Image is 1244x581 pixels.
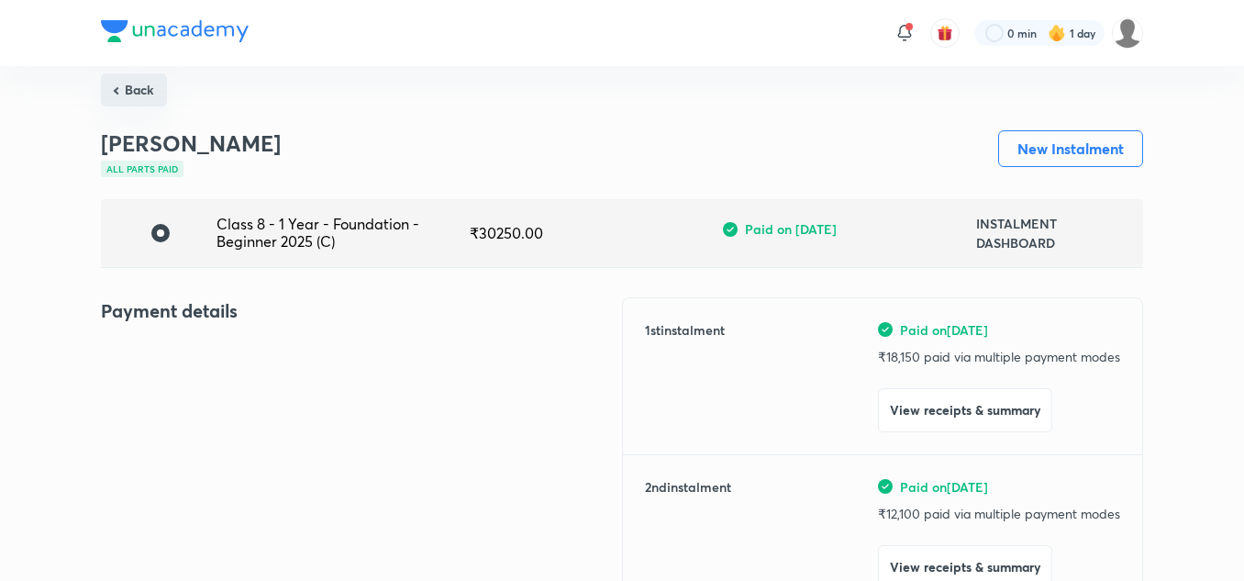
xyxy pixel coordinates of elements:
[1048,24,1066,42] img: streak
[101,20,249,47] a: Company Logo
[101,161,183,177] div: All parts paid
[101,130,281,157] h3: [PERSON_NAME]
[878,347,1120,366] p: ₹ 18,150 paid via multiple payment modes
[745,219,837,239] span: Paid on [DATE]
[101,20,249,42] img: Company Logo
[976,214,1128,252] h6: INSTALMENT DASHBOARD
[930,18,960,48] button: avatar
[217,216,470,250] div: Class 8 - 1 Year - Foundation - Beginner 2025 (C)
[101,73,167,106] button: Back
[878,322,893,337] img: green-tick
[900,320,988,340] span: Paid on [DATE]
[645,320,725,432] h6: 1 st instalment
[878,388,1052,432] button: View receipts & summary
[998,130,1143,167] button: New Instalment
[470,225,723,241] div: ₹ 30250.00
[878,504,1120,523] p: ₹ 12,100 paid via multiple payment modes
[1112,17,1143,49] img: Rahul Kumar
[937,25,953,41] img: avatar
[900,477,988,497] span: Paid on [DATE]
[723,222,738,237] img: green-tick
[878,479,893,494] img: green-tick
[101,297,622,325] h4: Payment details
